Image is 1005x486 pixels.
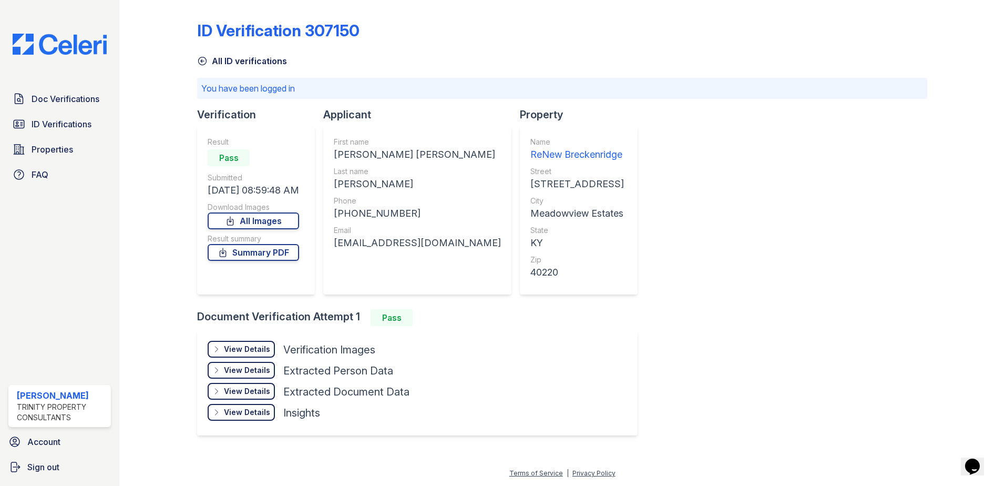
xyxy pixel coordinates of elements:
div: KY [530,236,624,250]
a: ID Verifications [8,114,111,135]
div: [STREET_ADDRESS] [530,177,624,191]
div: Email [334,225,501,236]
div: Result summary [208,234,299,244]
a: Sign out [4,457,115,478]
div: Trinity Property Consultants [17,402,107,423]
div: Submitted [208,173,299,183]
div: [PERSON_NAME] [PERSON_NAME] [334,147,501,162]
span: Sign out [27,461,59,473]
div: [EMAIL_ADDRESS][DOMAIN_NAME] [334,236,501,250]
a: Name ReNew Breckenridge [530,137,624,162]
a: Account [4,431,115,452]
a: All ID verifications [197,55,287,67]
a: Summary PDF [208,244,299,261]
div: 40220 [530,265,624,280]
a: FAQ [8,164,111,185]
a: Properties [8,139,111,160]
a: Privacy Policy [572,469,616,477]
div: [PHONE_NUMBER] [334,206,501,221]
div: First name [334,137,501,147]
div: ReNew Breckenridge [530,147,624,162]
span: Doc Verifications [32,93,99,105]
div: State [530,225,624,236]
div: [PERSON_NAME] [17,389,107,402]
div: Insights [283,406,320,420]
img: CE_Logo_Blue-a8612792a0a2168367f1c8372b55b34899dd931a85d93a1a3d3e32e68fde9ad4.png [4,34,115,55]
div: City [530,196,624,206]
div: Document Verification Attempt 1 [197,309,646,326]
div: Verification [197,107,323,122]
div: Pass [371,309,413,326]
div: | [567,469,569,477]
div: View Details [224,386,270,397]
div: Verification Images [283,342,375,357]
div: View Details [224,365,270,376]
div: Phone [334,196,501,206]
a: All Images [208,212,299,229]
div: Name [530,137,624,147]
div: Pass [208,149,250,166]
span: Properties [32,143,73,156]
p: You have been logged in [201,82,923,95]
div: Property [520,107,646,122]
a: Terms of Service [509,469,563,477]
div: Extracted Document Data [283,384,409,399]
div: Download Images [208,202,299,212]
span: FAQ [32,168,48,181]
div: Meadowview Estates [530,206,624,221]
div: View Details [224,344,270,355]
span: Account [27,436,60,448]
div: Result [208,137,299,147]
div: ID Verification 307150 [197,21,360,40]
span: ID Verifications [32,118,91,130]
div: [DATE] 08:59:48 AM [208,183,299,198]
div: View Details [224,407,270,418]
div: Street [530,166,624,177]
div: Zip [530,255,624,265]
div: Applicant [323,107,520,122]
div: Last name [334,166,501,177]
div: Extracted Person Data [283,363,393,378]
a: Doc Verifications [8,88,111,109]
div: [PERSON_NAME] [334,177,501,191]
iframe: chat widget [961,444,994,475]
